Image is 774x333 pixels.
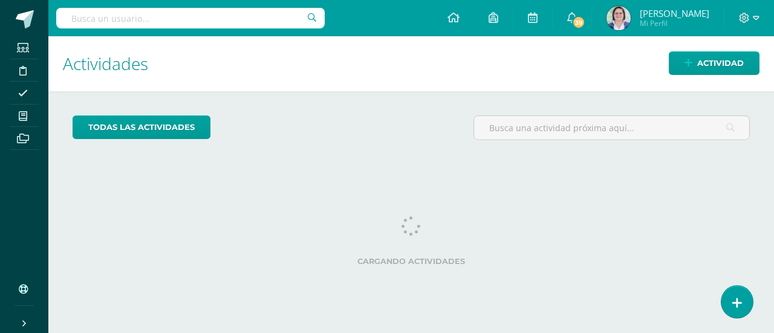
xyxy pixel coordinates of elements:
[73,257,750,266] label: Cargando actividades
[572,16,585,29] span: 39
[63,36,759,91] h1: Actividades
[73,115,210,139] a: todas las Actividades
[474,116,749,140] input: Busca una actividad próxima aquí...
[607,6,631,30] img: cb6240ca9060cd5322fbe56422423029.png
[640,18,709,28] span: Mi Perfil
[56,8,325,28] input: Busca un usuario...
[640,7,709,19] span: [PERSON_NAME]
[697,52,744,74] span: Actividad
[669,51,759,75] a: Actividad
